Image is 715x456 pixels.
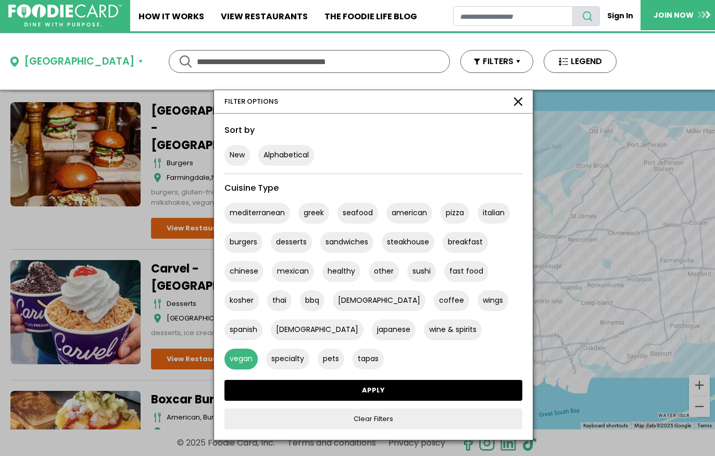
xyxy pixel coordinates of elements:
[258,145,314,166] button: Alphabetical
[382,232,434,253] button: steakhouse
[460,50,533,73] button: FILTERS
[224,232,262,253] button: burgers
[272,261,314,282] button: mexican
[318,349,344,369] button: pets
[372,319,416,340] button: japanese
[434,290,469,311] button: coffee
[267,290,292,311] button: thai
[266,349,309,369] button: specialty
[271,232,312,253] button: desserts
[544,50,617,73] button: LEGEND
[224,124,522,137] div: Sort by
[441,203,469,224] button: pizza
[224,182,522,194] div: Cuisine Type
[224,290,259,311] button: kosher
[224,261,264,282] button: chinese
[478,203,510,224] button: italian
[600,6,641,26] a: Sign In
[337,203,378,224] button: seafood
[369,261,399,282] button: other
[353,349,384,369] button: tapas
[10,54,143,69] button: [GEOGRAPHIC_DATA]
[572,6,600,26] button: search
[224,409,522,429] a: Clear Filters
[300,290,324,311] button: bbq
[407,261,436,282] button: sushi
[224,203,290,224] button: mediterranean
[333,290,425,311] button: [DEMOGRAPHIC_DATA]
[224,319,262,340] button: spanish
[224,96,278,107] div: FILTER OPTIONS
[444,261,488,282] button: fast food
[453,6,572,26] input: restaurant search
[8,4,122,27] img: FoodieCard; Eat, Drink, Save, Donate
[386,203,432,224] button: american
[443,232,488,253] button: breakfast
[478,290,508,311] button: wings
[224,349,258,369] button: vegan
[24,54,134,69] div: [GEOGRAPHIC_DATA]
[424,319,482,340] button: wine & spirits
[322,261,360,282] button: healthy
[224,145,250,166] button: New
[224,380,522,401] a: APPLY
[271,319,363,340] button: [DEMOGRAPHIC_DATA]
[320,232,373,253] button: sandwiches
[298,203,329,224] button: greek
